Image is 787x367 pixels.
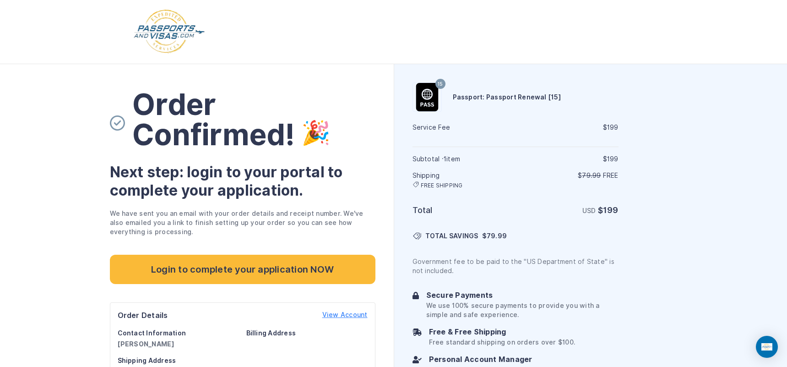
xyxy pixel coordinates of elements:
img: Logo [133,9,206,55]
h6: Shipping Address [118,356,239,365]
div: Open Intercom Messenger [756,336,778,358]
span: 79.99 [487,232,507,240]
span: 15 [438,78,443,90]
h6: Passport: Passport Renewal [15] [453,93,561,102]
h6: Contact Information [118,329,239,338]
h6: Shipping [412,171,515,189]
span: 199 [603,205,619,215]
span: 1 [444,155,446,163]
h6: Total [412,204,515,217]
p: We use 100% secure payments to provide you with a simple and safe experience. [426,301,619,319]
span: 199 [607,124,619,131]
div: $ [516,123,619,132]
strong: $ [598,205,619,215]
p: $ [516,171,619,180]
span: 79.99 [582,172,601,179]
h6: Secure Payments [426,290,619,301]
h3: Next step: login to your portal to complete your application. [110,163,375,200]
div: $ [516,154,619,164]
p: We have sent you an email with your order details and receipt number. We've also emailed you a li... [110,209,375,236]
p: Government fee to be paid to the "US Department of State" is not included. [412,257,619,275]
h6: Personal Account Manager [429,354,619,365]
span: FREE SHIPPING [421,182,463,189]
img: order-complete-party.svg [302,119,330,156]
h6: Order Details [118,310,168,321]
a: View Account [322,310,368,321]
span: Free [603,172,619,179]
span: TOTAL SAVINGS [425,231,478,241]
img: Passport: Passport Renewal [15] [413,83,441,111]
h6: Billing Address [246,329,368,338]
span: $ [482,231,507,241]
h6: Free & Free Shipping [429,327,575,338]
h6: Subtotal · item [412,154,515,164]
h6: Service Fee [412,123,515,132]
span: 199 [607,155,619,163]
span: USD [582,207,596,214]
strong: [PERSON_NAME] [118,340,175,348]
span: Order Confirmed! [132,87,295,152]
p: Free standard shipping on orders over $100. [429,338,575,347]
a: Login to complete your application NOW [110,255,375,284]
